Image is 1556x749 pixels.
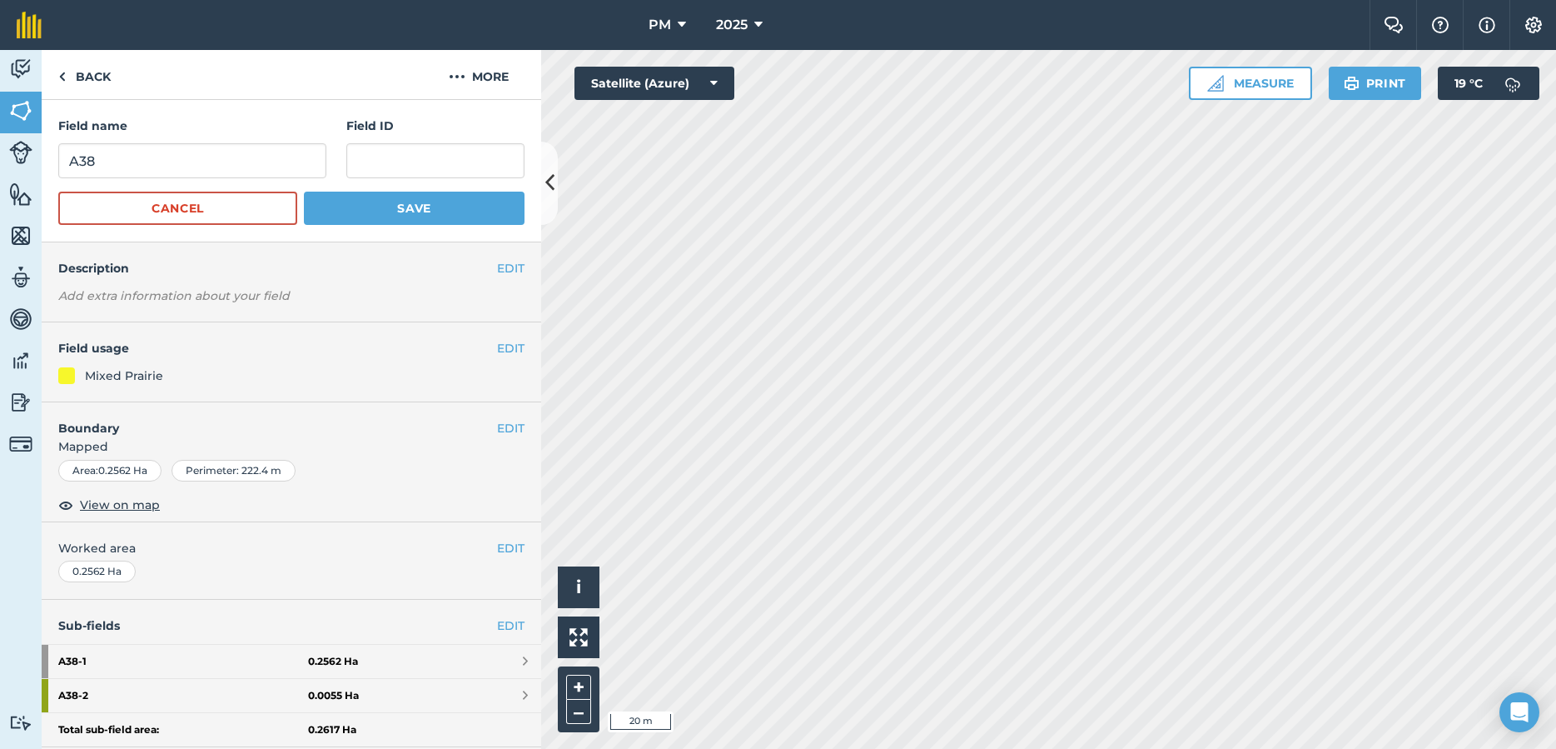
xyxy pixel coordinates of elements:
[1524,17,1544,33] img: A cog icon
[42,50,127,99] a: Back
[58,339,497,357] h4: Field usage
[58,645,308,678] strong: A38 - 1
[42,679,541,712] a: A38-20.0055 Ha
[1344,73,1360,93] img: svg+xml;base64,PHN2ZyB4bWxucz0iaHR0cDovL3d3dy53My5vcmcvMjAwMC9zdmciIHdpZHRoPSIxOSIgaGVpZ2h0PSIyNC...
[9,715,32,731] img: svg+xml;base64,PD94bWwgdmVyc2lvbj0iMS4wIiBlbmNvZGluZz0idXRmLTgiPz4KPCEtLSBHZW5lcmF0b3I6IEFkb2JlIE...
[569,628,588,647] img: Four arrows, one pointing top left, one top right, one bottom right and the last bottom left
[58,259,524,277] h4: Description
[308,689,359,702] strong: 0.0055 Ha
[716,15,748,35] span: 2025
[497,419,524,437] button: EDIT
[80,496,160,514] span: View on map
[497,617,524,635] a: EDIT
[58,495,160,515] button: View on map
[58,539,524,557] span: Worked area
[649,15,671,35] span: PM
[308,655,358,668] strong: 0.2562 Ha
[17,12,42,38] img: fieldmargin Logo
[566,700,591,724] button: –
[1329,67,1422,100] button: Print
[1438,67,1539,100] button: 19 °C
[566,675,591,700] button: +
[497,339,524,357] button: EDIT
[58,561,136,582] div: 0.2562 Ha
[1430,17,1450,33] img: A question mark icon
[1496,67,1529,100] img: svg+xml;base64,PD94bWwgdmVyc2lvbj0iMS4wIiBlbmNvZGluZz0idXRmLTgiPz4KPCEtLSBHZW5lcmF0b3I6IEFkb2JlIE...
[58,67,66,87] img: svg+xml;base64,PHN2ZyB4bWxucz0iaHR0cDovL3d3dy53My5vcmcvMjAwMC9zdmciIHdpZHRoPSI5IiBoZWlnaHQ9IjI0Ii...
[497,259,524,277] button: EDIT
[58,288,290,303] em: Add extra information about your field
[58,117,326,135] h4: Field name
[58,460,162,482] div: Area : 0.2562 Ha
[449,67,465,87] img: svg+xml;base64,PHN2ZyB4bWxucz0iaHR0cDovL3d3dy53My5vcmcvMjAwMC9zdmciIHdpZHRoPSIyMCIgaGVpZ2h0PSIyNC...
[1479,15,1495,35] img: svg+xml;base64,PHN2ZyB4bWxucz0iaHR0cDovL3d3dy53My5vcmcvMjAwMC9zdmciIHdpZHRoPSIxNyIgaGVpZ2h0PSIxNy...
[42,402,497,437] h4: Boundary
[497,539,524,557] button: EDIT
[172,460,296,482] div: Perimeter : 222.4 m
[58,723,308,737] strong: Total sub-field area:
[9,57,32,82] img: svg+xml;base64,PD94bWwgdmVyc2lvbj0iMS4wIiBlbmNvZGluZz0idXRmLTgiPz4KPCEtLSBHZW5lcmF0b3I6IEFkb2JlIE...
[416,50,541,99] button: More
[558,567,599,608] button: i
[9,348,32,373] img: svg+xml;base64,PD94bWwgdmVyc2lvbj0iMS4wIiBlbmNvZGluZz0idXRmLTgiPz4KPCEtLSBHZW5lcmF0b3I6IEFkb2JlIE...
[304,192,524,225] button: Save
[346,117,524,135] h4: Field ID
[1189,67,1312,100] button: Measure
[9,98,32,123] img: svg+xml;base64,PHN2ZyB4bWxucz0iaHR0cDovL3d3dy53My5vcmcvMjAwMC9zdmciIHdpZHRoPSI1NiIgaGVpZ2h0PSI2MC...
[42,437,541,456] span: Mapped
[58,495,73,515] img: svg+xml;base64,PHN2ZyB4bWxucz0iaHR0cDovL3d3dy53My5vcmcvMjAwMC9zdmciIHdpZHRoPSIxOCIgaGVpZ2h0PSIyNC...
[9,141,32,164] img: svg+xml;base64,PD94bWwgdmVyc2lvbj0iMS4wIiBlbmNvZGluZz0idXRmLTgiPz4KPCEtLSBHZW5lcmF0b3I6IEFkb2JlIE...
[42,617,541,635] h4: Sub-fields
[42,645,541,678] a: A38-10.2562 Ha
[574,67,734,100] button: Satellite (Azure)
[9,432,32,456] img: svg+xml;base64,PD94bWwgdmVyc2lvbj0iMS4wIiBlbmNvZGluZz0idXRmLTgiPz4KPCEtLSBHZW5lcmF0b3I6IEFkb2JlIE...
[308,723,356,737] strong: 0.2617 Ha
[9,390,32,415] img: svg+xml;base64,PD94bWwgdmVyc2lvbj0iMS4wIiBlbmNvZGluZz0idXRmLTgiPz4KPCEtLSBHZW5lcmF0b3I6IEFkb2JlIE...
[58,192,297,225] button: Cancel
[1499,692,1539,732] div: Open Intercom Messenger
[9,223,32,248] img: svg+xml;base64,PHN2ZyB4bWxucz0iaHR0cDovL3d3dy53My5vcmcvMjAwMC9zdmciIHdpZHRoPSI1NiIgaGVpZ2h0PSI2MC...
[85,367,163,385] div: Mixed Prairie
[1207,75,1224,92] img: Ruler icon
[1384,17,1404,33] img: Two speech bubbles overlapping with the left bubble in the forefront
[9,265,32,290] img: svg+xml;base64,PD94bWwgdmVyc2lvbj0iMS4wIiBlbmNvZGluZz0idXRmLTgiPz4KPCEtLSBHZW5lcmF0b3I6IEFkb2JlIE...
[58,679,308,712] strong: A38 - 2
[9,182,32,207] img: svg+xml;base64,PHN2ZyB4bWxucz0iaHR0cDovL3d3dy53My5vcmcvMjAwMC9zdmciIHdpZHRoPSI1NiIgaGVpZ2h0PSI2MC...
[1454,67,1483,100] span: 19 ° C
[576,577,581,597] span: i
[9,307,32,332] img: svg+xml;base64,PD94bWwgdmVyc2lvbj0iMS4wIiBlbmNvZGluZz0idXRmLTgiPz4KPCEtLSBHZW5lcmF0b3I6IEFkb2JlIE...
